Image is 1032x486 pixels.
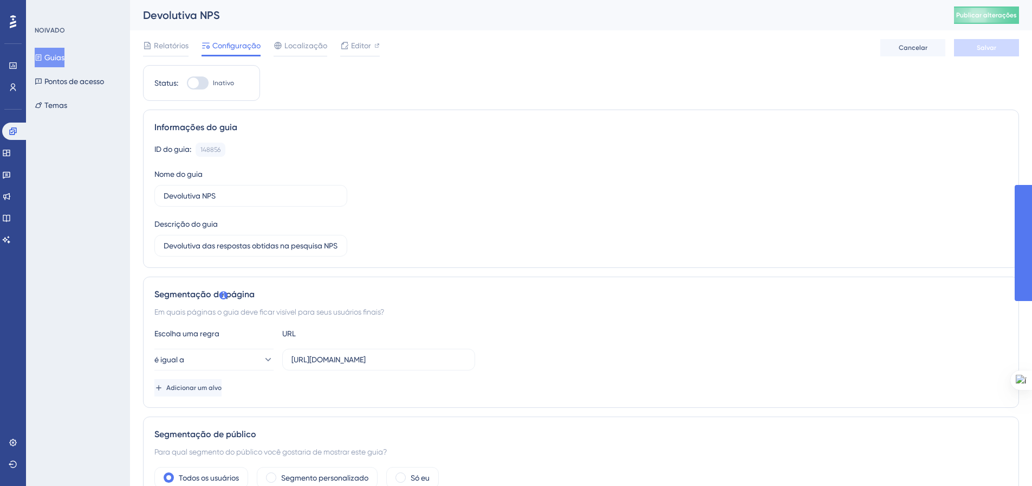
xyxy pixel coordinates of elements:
font: Localização [284,41,327,50]
font: Nome do guia [154,170,203,178]
iframe: Iniciador do Assistente de IA do UserGuiding [986,443,1019,476]
button: Temas [35,95,67,115]
font: Salvar [977,44,996,52]
font: Publicar alterações [956,11,1017,19]
font: NOIVADO [35,27,65,34]
font: URL [282,329,296,338]
input: seusite.com/caminho [291,354,466,366]
input: Digite o nome do seu guia aqui [164,190,338,202]
font: Informações do guia [154,122,237,132]
font: Segmentação de página [154,289,255,299]
font: Em quais páginas o guia deve ficar visível para seus usuários finais? [154,308,384,316]
font: Temas [44,101,67,110]
font: Segmentação de público [154,429,256,439]
button: Publicar alterações [954,7,1019,24]
button: é igual a [154,349,274,370]
font: Pontos de acesso [44,77,104,86]
button: Guias [35,48,64,67]
button: Salvar [954,39,1019,56]
font: Escolha uma regra [154,329,219,338]
button: Cancelar [880,39,945,56]
font: Guias [44,53,64,62]
font: Cancelar [899,44,927,52]
font: 148856 [200,146,220,154]
font: Todos os usuários [179,474,239,482]
button: Adicionar um alvo [154,379,222,397]
font: Inativo [213,79,234,87]
button: Pontos de acesso [35,72,104,91]
font: Relatórios [154,41,189,50]
font: Status: [154,79,178,87]
font: ID do guia: [154,145,191,154]
font: Segmento personalizado [281,474,368,482]
font: é igual a [154,355,184,364]
font: Só eu [411,474,430,482]
font: Adicionar um alvo [166,384,222,392]
font: Descrição do guia [154,220,218,228]
input: Digite a descrição do seu guia aqui [164,240,338,252]
font: Editor [351,41,371,50]
font: Devolutiva NPS [143,9,220,22]
font: Configuração [212,41,261,50]
font: Para qual segmento do público você gostaria de mostrar este guia? [154,447,387,456]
